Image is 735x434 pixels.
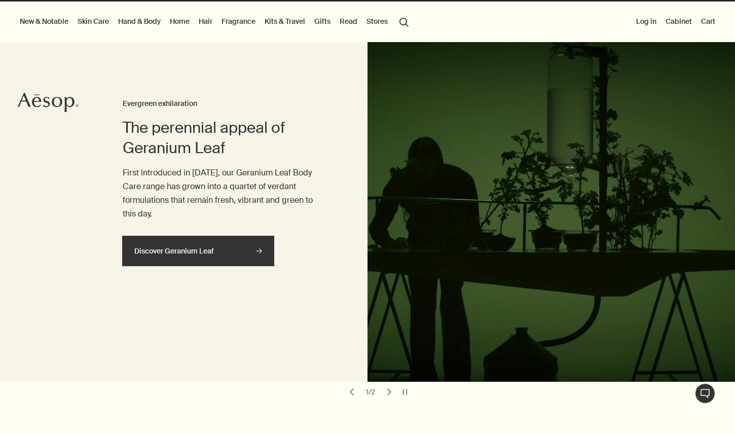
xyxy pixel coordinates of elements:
[338,15,359,28] a: Read
[18,15,70,28] button: New & Notable
[76,15,111,28] a: Skin Care
[197,15,214,28] a: Hair
[395,12,413,31] button: Open search
[116,15,163,28] a: Hand & Body
[664,15,694,28] a: Cabinet
[695,383,715,404] button: Live Assistance
[312,15,333,28] a: Gifts
[382,385,396,399] button: next slide
[219,15,258,28] a: Fragrance
[345,385,359,399] button: previous slide
[18,92,79,115] a: Aesop
[123,118,327,158] h2: The perennial appeal of Geranium Leaf
[18,92,79,113] svg: Aesop
[634,2,717,42] nav: supplementary
[123,98,327,110] h3: Evergreen exhilaration
[263,15,307,28] a: Kits & Travel
[123,166,327,221] p: First introduced in [DATE], our Geranium Leaf Body Care range has grown into a quartet of verdant...
[699,15,717,28] button: Cart
[122,236,274,266] a: Discover Geranium Leaf
[364,15,390,28] button: Stores
[398,385,412,399] button: pause
[363,387,378,396] div: 1 / 2
[634,15,658,28] button: Log in
[168,15,192,28] a: Home
[18,2,413,42] nav: primary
